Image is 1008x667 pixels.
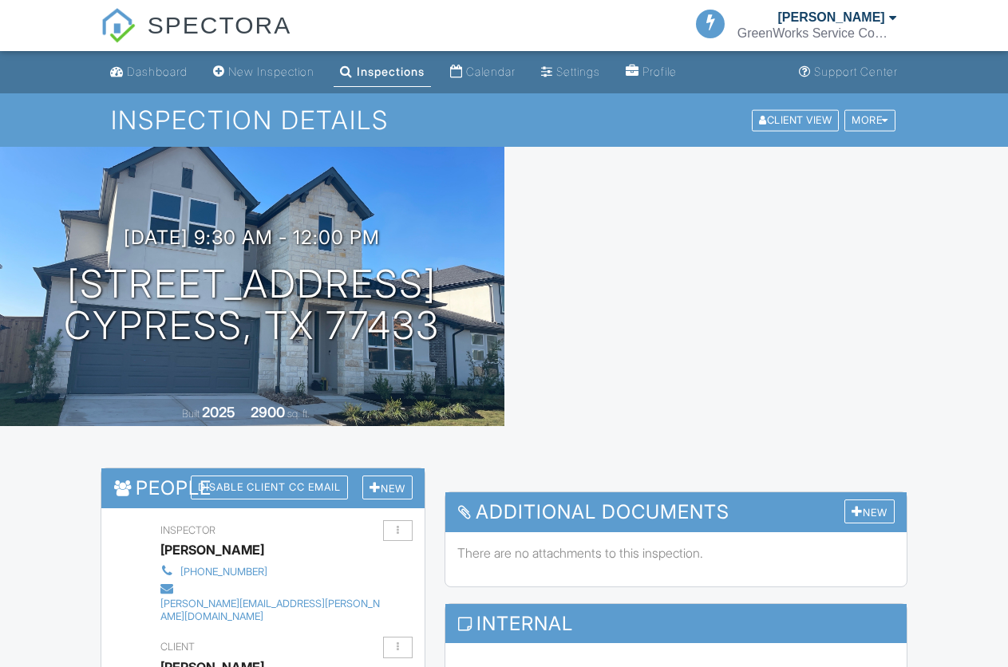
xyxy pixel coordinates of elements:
div: Profile [642,65,677,78]
div: Settings [556,65,600,78]
div: Disable Client CC Email [191,476,348,499]
span: Client [160,641,195,653]
a: Support Center [793,57,904,87]
div: Client View [752,109,839,131]
h3: [DATE] 9:30 am - 12:00 pm [124,227,380,248]
span: Inspector [160,524,215,536]
div: GreenWorks Service Company [737,26,897,41]
div: New [362,476,413,500]
div: More [844,109,895,131]
span: SPECTORA [148,8,292,41]
h3: Additional Documents [445,492,906,531]
h1: [STREET_ADDRESS] Cypress, TX 77433 [64,263,440,348]
a: Settings [535,57,607,87]
a: Calendar [444,57,522,87]
span: Built [182,408,200,420]
a: [PHONE_NUMBER] [160,562,383,579]
div: Calendar [466,65,516,78]
a: Inspections [334,57,431,87]
div: Dashboard [127,65,188,78]
div: 2900 [251,404,285,420]
div: Inspections [357,65,425,78]
a: Profile [619,57,683,87]
div: New Inspection [228,65,314,78]
h1: Inspection Details [111,106,897,134]
div: [PERSON_NAME][EMAIL_ADDRESS][PERSON_NAME][DOMAIN_NAME] [160,598,383,623]
div: [PERSON_NAME] [777,10,884,26]
a: New Inspection [207,57,321,87]
div: Support Center [814,65,898,78]
div: [PHONE_NUMBER] [180,566,267,578]
a: Dashboard [104,57,194,87]
p: There are no attachments to this inspection. [457,544,894,562]
div: New [844,499,895,524]
a: [PERSON_NAME][EMAIL_ADDRESS][PERSON_NAME][DOMAIN_NAME] [160,579,383,624]
h3: Internal [445,604,906,643]
a: SPECTORA [101,24,291,53]
img: The Best Home Inspection Software - Spectora [101,8,136,43]
span: sq. ft. [287,408,310,420]
h3: People [101,468,425,507]
div: [PERSON_NAME] [160,538,264,562]
div: 2025 [202,404,235,420]
a: Client View [750,113,843,125]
